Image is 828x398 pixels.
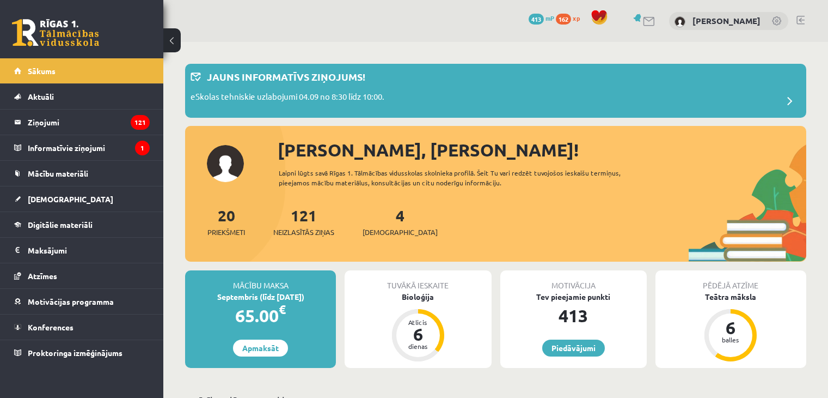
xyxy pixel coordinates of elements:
[28,297,114,306] span: Motivācijas programma
[207,227,245,238] span: Priekšmeti
[500,303,647,329] div: 413
[279,168,652,188] div: Laipni lūgts savā Rīgas 1. Tālmācības vidusskolas skolnieka profilā. Šeit Tu vari redzēt tuvojošo...
[545,14,554,22] span: mP
[363,206,438,238] a: 4[DEMOGRAPHIC_DATA]
[14,135,150,160] a: Informatīvie ziņojumi1
[573,14,580,22] span: xp
[135,141,150,155] i: 1
[500,291,647,303] div: Tev pieejamie punkti
[185,303,336,329] div: 65.00
[674,16,685,27] img: Jana Anna Kārkliņa
[14,289,150,314] a: Motivācijas programma
[655,291,806,363] a: Teātra māksla 6 balles
[402,325,434,343] div: 6
[28,110,150,135] legend: Ziņojumi
[28,348,122,358] span: Proktoringa izmēģinājums
[28,271,57,281] span: Atzīmes
[28,238,150,263] legend: Maksājumi
[556,14,585,22] a: 162 xp
[279,301,286,317] span: €
[542,340,605,357] a: Piedāvājumi
[191,69,801,112] a: Jauns informatīvs ziņojums! eSkolas tehniskie uzlabojumi 04.09 no 8:30 līdz 10:00.
[14,58,150,83] a: Sākums
[529,14,544,25] span: 413
[500,270,647,291] div: Motivācija
[692,15,760,26] a: [PERSON_NAME]
[14,340,150,365] a: Proktoringa izmēģinājums
[714,319,747,336] div: 6
[28,135,150,160] legend: Informatīvie ziņojumi
[131,115,150,130] i: 121
[556,14,571,25] span: 162
[278,137,806,163] div: [PERSON_NAME], [PERSON_NAME]!
[207,206,245,238] a: 20Priekšmeti
[185,270,336,291] div: Mācību maksa
[14,315,150,340] a: Konferences
[14,212,150,237] a: Digitālie materiāli
[185,291,336,303] div: Septembris (līdz [DATE])
[207,69,365,84] p: Jauns informatīvs ziņojums!
[14,238,150,263] a: Maksājumi
[14,263,150,288] a: Atzīmes
[14,110,150,135] a: Ziņojumi121
[273,227,334,238] span: Neizlasītās ziņas
[28,66,56,76] span: Sākums
[28,168,88,178] span: Mācību materiāli
[529,14,554,22] a: 413 mP
[28,220,93,230] span: Digitālie materiāli
[402,319,434,325] div: Atlicis
[402,343,434,349] div: dienas
[12,19,99,46] a: Rīgas 1. Tālmācības vidusskola
[655,270,806,291] div: Pēdējā atzīme
[14,84,150,109] a: Aktuāli
[345,291,491,303] div: Bioloģija
[273,206,334,238] a: 121Neizlasītās ziņas
[28,194,113,204] span: [DEMOGRAPHIC_DATA]
[14,161,150,186] a: Mācību materiāli
[345,291,491,363] a: Bioloģija Atlicis 6 dienas
[28,322,73,332] span: Konferences
[714,336,747,343] div: balles
[28,92,54,101] span: Aktuāli
[233,340,288,357] a: Apmaksāt
[655,291,806,303] div: Teātra māksla
[14,186,150,212] a: [DEMOGRAPHIC_DATA]
[345,270,491,291] div: Tuvākā ieskaite
[191,91,384,106] p: eSkolas tehniskie uzlabojumi 04.09 no 8:30 līdz 10:00.
[363,227,438,238] span: [DEMOGRAPHIC_DATA]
